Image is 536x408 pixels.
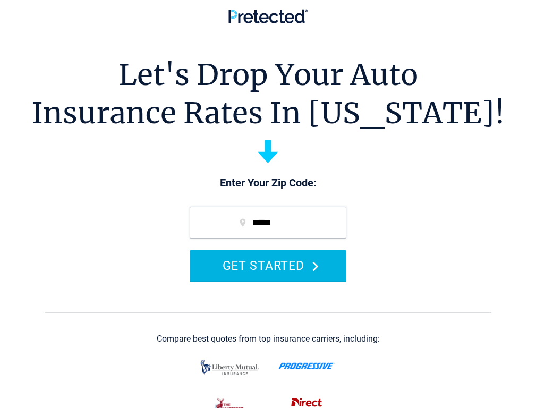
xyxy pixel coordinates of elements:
h1: Let's Drop Your Auto Insurance Rates In [US_STATE]! [31,56,505,132]
img: liberty [198,355,262,380]
button: GET STARTED [190,250,346,280]
div: Compare best quotes from top insurance carriers, including: [157,334,380,344]
img: Pretected Logo [228,9,308,23]
input: zip code [190,207,346,239]
p: Enter Your Zip Code: [179,176,357,191]
img: progressive [278,362,335,370]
